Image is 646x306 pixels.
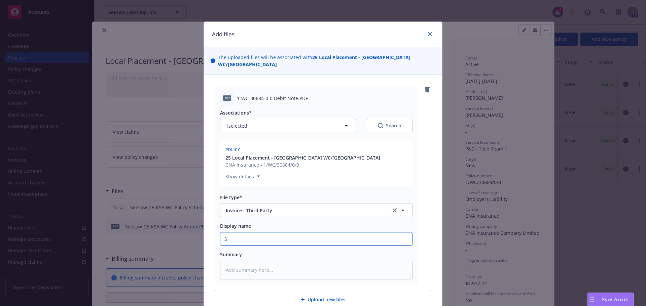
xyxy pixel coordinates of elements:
input: Add display name here... [220,232,412,245]
span: Invoice - Third Party [226,207,382,214]
span: Nova Assist [602,296,628,302]
span: Display name [220,223,251,229]
button: Invoice - Third Partyclear selection [220,204,412,217]
div: Drag to move [588,293,596,306]
a: clear selection [391,206,399,214]
span: File type* [220,194,242,201]
button: Nova Assist [587,293,634,306]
